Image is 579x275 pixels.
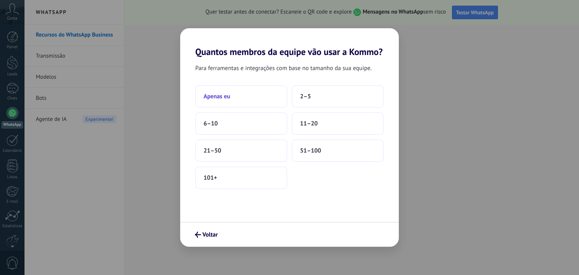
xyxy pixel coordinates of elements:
[300,147,321,154] span: 51–100
[195,139,287,162] button: 21–50
[300,120,318,127] span: 11–20
[292,139,384,162] button: 51–100
[195,85,287,108] button: Apenas eu
[195,167,287,189] button: 101+
[300,93,311,100] span: 2–5
[180,28,399,57] h2: Quantos membros da equipe vão usar a Kommo?
[202,232,218,237] span: Voltar
[292,112,384,135] button: 11–20
[292,85,384,108] button: 2–5
[195,112,287,135] button: 6–10
[195,63,372,73] span: Para ferramentas e integrações com base no tamanho da sua equipe.
[191,228,221,241] button: Voltar
[204,147,221,154] span: 21–50
[204,174,217,182] span: 101+
[204,120,218,127] span: 6–10
[204,93,230,100] span: Apenas eu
